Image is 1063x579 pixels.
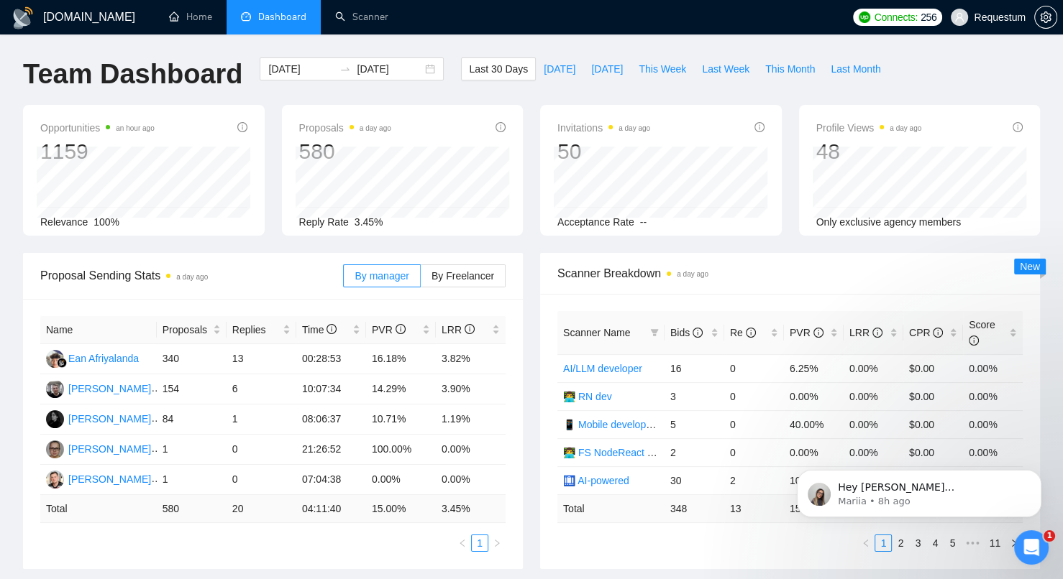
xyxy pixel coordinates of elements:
[784,382,844,410] td: 0.00%
[963,382,1023,410] td: 0.00%
[969,319,995,346] span: Score
[544,61,575,77] span: [DATE]
[677,270,708,278] time: a day ago
[227,435,296,465] td: 0
[366,404,436,435] td: 10.71%
[903,382,963,410] td: $0.00
[765,61,815,77] span: This Month
[903,438,963,466] td: $0.00
[961,534,984,552] li: Next 5 Pages
[557,264,1023,282] span: Scanner Breakdown
[665,410,724,438] td: 5
[816,119,922,136] span: Profile Views
[46,412,151,424] a: AK[PERSON_NAME]
[299,216,349,228] span: Reply Rate
[1014,530,1049,565] iframe: Intercom live chat
[93,216,119,228] span: 100%
[872,328,882,338] span: info-circle
[227,404,296,435] td: 1
[1020,261,1040,272] span: New
[355,216,383,228] span: 3.45%
[921,9,936,25] span: 256
[857,534,875,552] li: Previous Page
[436,435,506,465] td: 0.00%
[465,324,475,334] span: info-circle
[875,9,918,25] span: Connects:
[647,322,662,343] span: filter
[157,465,227,495] td: 1
[903,410,963,438] td: $0.00
[372,324,406,335] span: PVR
[339,63,351,75] span: to
[241,11,251,22] span: dashboard
[436,495,506,523] td: 3.45 %
[933,328,943,338] span: info-circle
[892,534,909,552] li: 2
[493,539,501,547] span: right
[227,374,296,404] td: 6
[496,122,506,132] span: info-circle
[46,350,64,368] img: EA
[227,316,296,344] th: Replies
[831,61,880,77] span: Last Month
[665,382,724,410] td: 3
[296,465,366,495] td: 07:04:38
[844,410,903,438] td: 0.00%
[366,435,436,465] td: 100.00%
[46,380,64,398] img: VL
[461,57,536,80] button: Last 30 Days
[849,327,882,338] span: LRR
[1010,539,1018,547] span: right
[68,351,139,366] div: Ean Afriyalanda
[227,495,296,523] td: 20
[563,363,642,374] a: AI/LLM developer
[169,11,212,23] a: homeHome
[339,63,351,75] span: swap-right
[724,438,784,466] td: 0
[458,539,467,547] span: left
[724,410,784,438] td: 0
[57,358,67,368] img: gigradar-bm.png
[557,138,650,165] div: 50
[46,443,151,454] a: IK[PERSON_NAME]
[665,494,724,522] td: 348
[963,438,1023,466] td: 0.00%
[227,465,296,495] td: 0
[665,438,724,466] td: 2
[68,411,151,427] div: [PERSON_NAME]
[954,12,964,22] span: user
[910,535,926,551] a: 3
[471,534,488,552] li: 1
[116,124,154,132] time: an hour ago
[357,61,422,77] input: End date
[436,344,506,374] td: 3.82%
[163,322,210,338] span: Proposals
[454,534,471,552] li: Previous Page
[665,466,724,494] td: 30
[40,267,343,284] span: Proposal Sending Stats
[859,11,870,23] img: upwork-logo.png
[563,419,668,430] a: 📱 Mobile development
[927,535,943,551] a: 4
[40,119,155,136] span: Opportunities
[366,344,436,374] td: 16.18%
[583,57,631,80] button: [DATE]
[909,327,943,338] span: CPR
[784,438,844,466] td: 0.00%
[724,382,784,410] td: 0
[258,11,306,23] span: Dashboard
[1044,530,1055,542] span: 1
[46,473,151,484] a: RK[PERSON_NAME]
[650,328,659,337] span: filter
[823,57,888,80] button: Last Month
[730,327,756,338] span: Re
[963,354,1023,382] td: 0.00%
[46,440,64,458] img: IK
[961,534,984,552] span: •••
[694,57,757,80] button: Last Week
[969,335,979,346] span: info-circle
[557,216,634,228] span: Acceptance Rate
[893,535,908,551] a: 2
